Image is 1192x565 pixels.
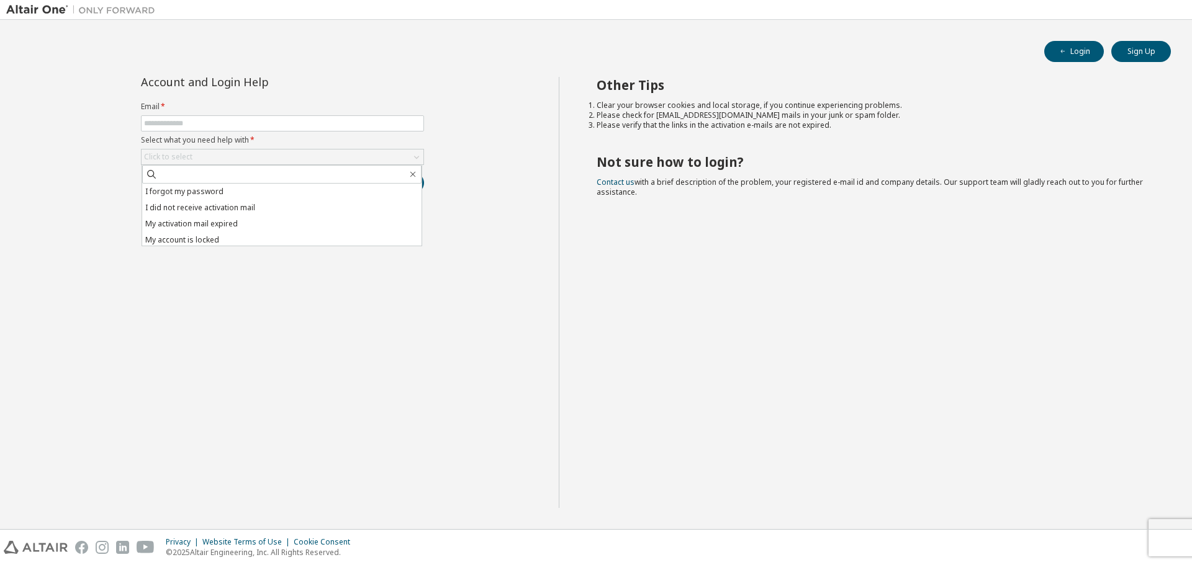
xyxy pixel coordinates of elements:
[597,110,1149,120] li: Please check for [EMAIL_ADDRESS][DOMAIN_NAME] mails in your junk or spam folder.
[597,77,1149,93] h2: Other Tips
[6,4,161,16] img: Altair One
[597,177,634,187] a: Contact us
[597,120,1149,130] li: Please verify that the links in the activation e-mails are not expired.
[137,541,155,554] img: youtube.svg
[75,541,88,554] img: facebook.svg
[141,135,424,145] label: Select what you need help with
[116,541,129,554] img: linkedin.svg
[597,100,1149,110] li: Clear your browser cookies and local storage, if you continue experiencing problems.
[597,177,1143,197] span: with a brief description of the problem, your registered e-mail id and company details. Our suppo...
[142,149,423,164] div: Click to select
[1111,41,1171,62] button: Sign Up
[597,154,1149,170] h2: Not sure how to login?
[141,102,424,112] label: Email
[144,152,192,162] div: Click to select
[96,541,109,554] img: instagram.svg
[166,547,358,558] p: © 2025 Altair Engineering, Inc. All Rights Reserved.
[294,537,358,547] div: Cookie Consent
[202,537,294,547] div: Website Terms of Use
[142,184,422,200] li: I forgot my password
[141,77,368,87] div: Account and Login Help
[166,537,202,547] div: Privacy
[1044,41,1104,62] button: Login
[4,541,68,554] img: altair_logo.svg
